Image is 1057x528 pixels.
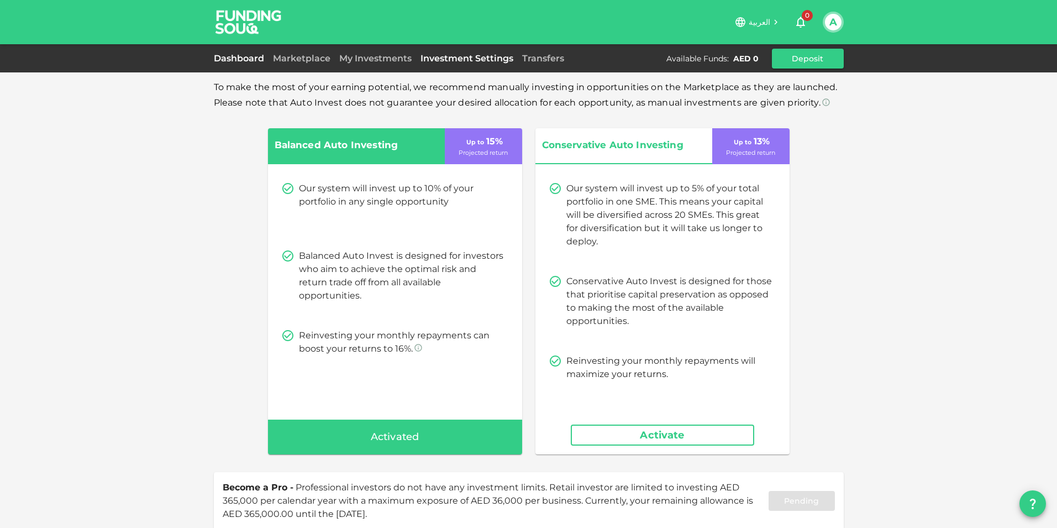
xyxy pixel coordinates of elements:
button: question [1019,490,1046,517]
div: AED 0 [733,53,759,64]
a: My Investments [335,53,416,64]
a: Marketplace [269,53,335,64]
p: Reinvesting your monthly repayments will maximize your returns. [566,354,772,381]
div: Available Funds : [666,53,729,64]
p: Conservative Auto Invest is designed for those that prioritise capital preservation as opposed to... [566,275,772,328]
a: Dashboard [214,53,269,64]
span: العربية [749,17,771,27]
span: Up to [734,138,751,146]
a: Investment Settings [416,53,518,64]
p: Projected return [459,148,508,158]
button: 0 [790,11,812,33]
span: Activated [371,428,419,446]
p: Projected return [726,148,775,158]
p: 15 % [464,135,503,148]
span: 0 [802,10,813,21]
p: Balanced Auto Invest is designed for investors who aim to achieve the optimal risk and return tra... [299,249,504,302]
span: Conservative Auto Investing [542,137,691,154]
span: Balanced Auto Investing [275,137,424,154]
button: A [825,14,842,30]
p: Our system will invest up to 5% of your total portfolio in one SME. This means your capital will ... [566,182,772,248]
button: Deposit [772,49,844,69]
span: Become a Pro - [223,482,293,493]
p: Our system will invest up to 10% of your portfolio in any single opportunity [299,182,504,208]
button: Activate [571,425,754,446]
p: 13 % [732,135,770,148]
a: Transfers [518,53,569,64]
p: Reinvesting your monthly repayments can boost your returns to 16%. [299,329,504,356]
span: Up to [466,138,484,146]
span: Professional investors do not have any investment limits. Retail investor are limited to investin... [223,482,753,519]
span: To make the most of your earning potential, we recommend manually investing in opportunities on t... [214,82,838,108]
